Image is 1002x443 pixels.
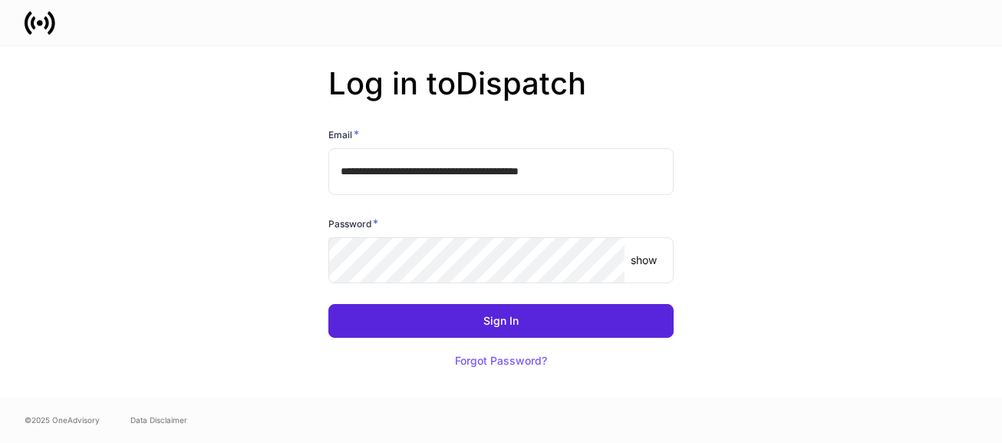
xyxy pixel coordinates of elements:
h6: Email [328,127,359,142]
button: Forgot Password? [436,344,566,378]
button: Sign In [328,304,674,338]
h6: Password [328,216,378,231]
div: Sign In [483,316,519,326]
h2: Log in to Dispatch [328,65,674,127]
span: © 2025 OneAdvisory [25,414,100,426]
div: Forgot Password? [455,355,547,366]
a: Data Disclaimer [130,414,187,426]
p: show [631,253,657,268]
